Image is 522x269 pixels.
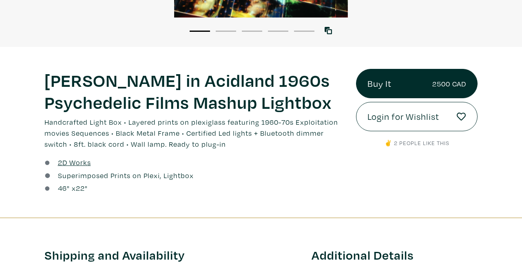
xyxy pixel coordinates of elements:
h3: Shipping and Availability [44,247,299,263]
button: 2 of 5 [216,31,236,32]
div: " x " [58,183,88,194]
h1: [PERSON_NAME] in Acidland 1960s Psychedelic Films Mashup Lightbox [44,69,344,113]
a: Login for Wishlist [356,102,478,131]
button: 4 of 5 [268,31,288,32]
a: 2D Works [58,157,91,168]
h3: Additional Details [312,247,478,263]
u: 2D Works [58,158,91,167]
button: 1 of 5 [190,31,210,32]
a: Superimposed Prints on Plexi, Lightbox [58,170,194,181]
p: Handcrafted Light Box • Layered prints on plexiglass featuring 1960-70s Exploitation movies Seque... [44,117,344,150]
a: Buy It2500 CAD [356,69,478,98]
button: 3 of 5 [242,31,262,32]
p: ✌️ 2 people like this [356,139,478,148]
span: 46 [58,183,67,193]
small: 2500 CAD [432,78,466,89]
button: 5 of 5 [294,31,314,32]
span: Login for Wishlist [367,110,439,123]
span: 22 [76,183,85,193]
